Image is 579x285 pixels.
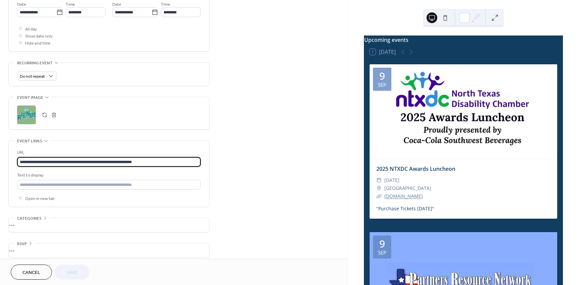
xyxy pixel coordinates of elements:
div: Upcoming events [364,36,563,44]
div: ; [17,105,36,124]
span: Show date only [25,33,53,40]
span: Cancel [22,269,40,276]
span: Categories [17,215,42,222]
div: Sep [378,82,386,87]
span: [DATE] [384,176,399,184]
span: Event links [17,138,42,145]
div: 9 [379,71,385,81]
div: ​ [376,192,382,200]
div: URL [17,149,199,156]
div: Sep [378,250,386,255]
span: Recurring event [17,60,53,67]
div: "Purchase Tickets [DATE]" [370,205,557,212]
div: Text to display [17,172,199,179]
span: Time [66,1,75,8]
span: Date [112,1,121,8]
a: 2025 NTXDC Awards Luncheon [376,165,455,172]
div: 9 [379,239,385,249]
span: Hide end time [25,40,51,47]
span: Open in new tab [25,195,55,202]
span: Do not repeat [20,73,45,80]
span: Date [17,1,26,8]
div: ​ [376,176,382,184]
span: RSVP [17,240,27,247]
a: [DOMAIN_NAME] [384,193,423,199]
span: All day [25,26,37,33]
div: ​ [376,184,382,192]
span: Event image [17,94,43,101]
span: [GEOGRAPHIC_DATA] [384,184,431,192]
button: Cancel [11,265,52,280]
div: ••• [9,243,209,258]
div: ••• [9,218,209,232]
span: Time [161,1,170,8]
